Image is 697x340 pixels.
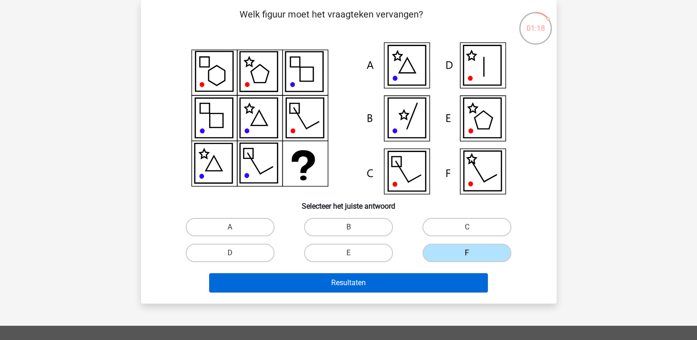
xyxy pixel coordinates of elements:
label: C [422,218,511,236]
div: 01:18 [518,11,553,34]
label: D [186,244,275,262]
h6: Selecteer het juiste antwoord [156,194,542,211]
label: A [186,218,275,236]
button: Resultaten [209,273,488,293]
label: F [422,244,511,262]
label: B [304,218,393,236]
p: Welk figuur moet het vraagteken vervangen? [156,7,507,35]
label: E [304,244,393,262]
